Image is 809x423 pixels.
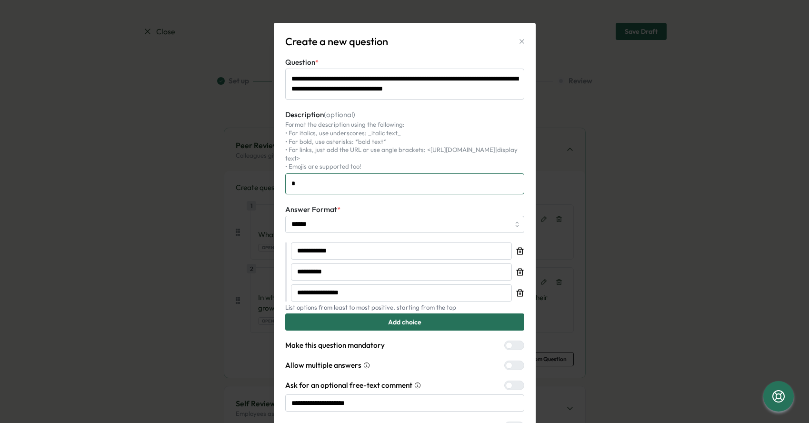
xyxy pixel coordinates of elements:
[324,110,355,119] span: (optional)
[285,34,388,49] p: Create a new question
[285,360,361,371] span: Allow multiple answers
[285,380,412,391] span: Ask for an optional free-text comment
[285,110,355,119] span: Description
[285,121,518,170] span: Format the description using the following: • For italics, use underscores: _italic text_ • For b...
[285,340,385,351] span: Make this question mandatory
[285,58,315,67] span: Question
[285,205,337,214] span: Answer Format
[285,313,524,331] button: Add choice
[285,303,524,312] p: List options from least to most positive, starting from the top
[388,314,421,330] span: Add choice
